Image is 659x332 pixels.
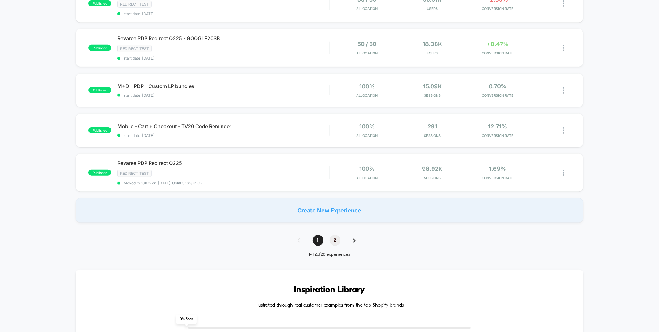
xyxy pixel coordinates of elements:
span: Moved to 100% on: [DATE] . Uplift: 9.16% in CR [124,181,203,185]
img: close [563,127,564,134]
span: Allocation [357,176,378,180]
span: published [88,127,111,133]
span: published [88,87,111,93]
img: close [563,0,564,7]
span: CONVERSION RATE [467,133,529,138]
span: start date: [DATE] [117,133,329,138]
span: Allocation [357,133,378,138]
span: 15.09k [423,83,442,90]
span: 100% [359,83,375,90]
span: +8.47% [487,41,509,47]
span: 2 [330,235,340,246]
span: M+D - PDP - Custom LP bundles [117,83,329,89]
span: published [88,45,111,51]
span: 50 / 50 [358,41,377,47]
span: start date: [DATE] [117,11,329,16]
span: Revaree PDP Redirect Q225 - GOOGLE20SB [117,35,329,41]
span: Allocation [357,51,378,55]
span: CONVERSION RATE [467,51,529,55]
span: start date: [DATE] [117,93,329,98]
div: Create New Experience [76,198,583,223]
span: 100% [359,166,375,172]
span: 18.38k [423,41,442,47]
span: Users [401,51,464,55]
img: pagination forward [353,238,356,243]
span: published [88,170,111,176]
h4: Illustrated through real customer examples from the top Shopify brands [94,303,564,309]
span: Revaree PDP Redirect Q225 [117,160,329,166]
span: CONVERSION RATE [467,6,529,11]
span: Redirect Test [117,1,152,8]
div: 1 - 12 of 20 experiences [291,252,368,257]
span: published [88,0,111,6]
span: 0 % Seen [176,315,197,324]
span: 12.71% [488,123,507,130]
span: 100% [359,123,375,130]
span: Sessions [401,133,464,138]
span: Redirect Test [117,170,152,177]
span: Mobile - Cart + Checkout - TV20 Code Reminder [117,123,329,129]
span: Allocation [357,93,378,98]
img: close [563,87,564,94]
img: close [563,170,564,176]
span: 291 [428,123,437,130]
span: 0.70% [489,83,507,90]
span: Sessions [401,176,464,180]
span: Users [401,6,464,11]
img: close [563,45,564,51]
span: Redirect Test [117,45,152,52]
span: Allocation [357,6,378,11]
span: Sessions [401,93,464,98]
span: 1.69% [489,166,506,172]
span: 1 [313,235,323,246]
span: CONVERSION RATE [467,176,529,180]
span: 98.92k [422,166,443,172]
h3: Inspiration Library [94,285,564,295]
span: start date: [DATE] [117,56,329,61]
span: CONVERSION RATE [467,93,529,98]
